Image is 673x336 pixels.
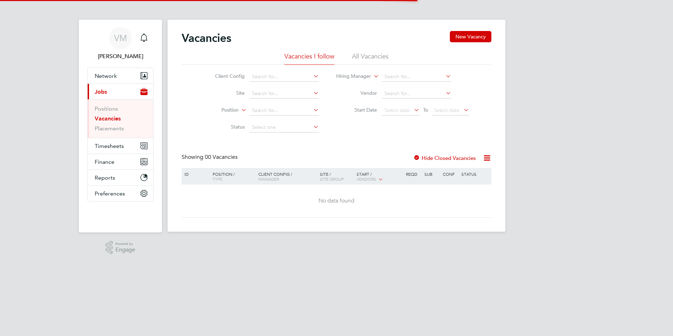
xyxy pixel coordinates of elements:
[88,84,153,99] button: Jobs
[95,143,124,149] span: Timesheets
[336,90,377,96] label: Vendor
[88,138,153,154] button: Timesheets
[258,176,279,182] span: Manager
[95,73,117,79] span: Network
[79,20,162,232] nav: Main navigation
[250,123,319,132] input: Select one
[421,105,430,114] span: To
[204,124,245,130] label: Status
[384,107,410,113] span: Select date
[115,241,135,247] span: Powered by
[88,99,153,138] div: Jobs
[95,158,114,165] span: Finance
[423,168,441,180] div: Sub
[336,107,377,113] label: Start Date
[88,68,153,83] button: Network
[213,176,222,182] span: Type
[87,209,153,220] a: Go to home page
[434,107,459,113] span: Select date
[87,52,153,61] span: Viki Martyniak
[88,209,153,220] img: fastbook-logo-retina.png
[183,197,490,205] div: No data found
[204,73,245,79] label: Client Config
[352,52,389,65] li: All Vacancies
[87,27,153,61] a: VM[PERSON_NAME]
[183,168,207,180] div: ID
[182,154,239,161] div: Showing
[198,107,239,114] label: Position
[404,168,422,180] div: Reqd
[95,190,125,197] span: Preferences
[95,105,118,112] a: Positions
[88,170,153,185] button: Reports
[450,31,491,42] button: New Vacancy
[95,125,124,132] a: Placements
[250,106,319,116] input: Search for...
[320,176,344,182] span: Site Group
[88,186,153,201] button: Preferences
[355,168,404,186] div: Start /
[284,52,334,65] li: Vacancies I follow
[115,247,135,253] span: Engage
[95,88,107,95] span: Jobs
[207,168,257,185] div: Position /
[318,168,355,185] div: Site /
[250,72,319,82] input: Search for...
[95,174,115,181] span: Reports
[331,73,371,80] label: Hiring Manager
[460,168,490,180] div: Status
[250,89,319,99] input: Search for...
[114,33,127,43] span: VM
[257,168,318,185] div: Client Config /
[205,154,238,161] span: 00 Vacancies
[95,115,121,122] a: Vacancies
[413,155,476,161] label: Hide Closed Vacancies
[204,90,245,96] label: Site
[88,154,153,169] button: Finance
[182,31,231,45] h2: Vacancies
[382,89,451,99] input: Search for...
[382,72,451,82] input: Search for...
[106,241,136,254] a: Powered byEngage
[357,176,376,182] span: Vendors
[441,168,459,180] div: Conf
